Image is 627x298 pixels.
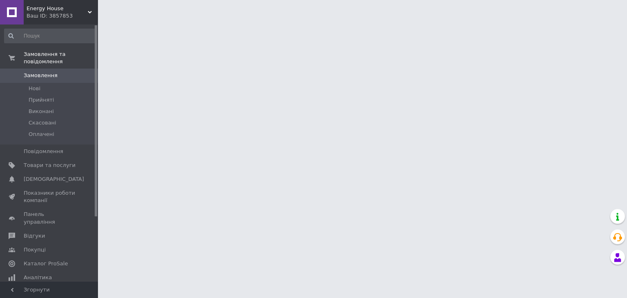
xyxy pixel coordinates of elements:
[24,162,76,169] span: Товари та послуги
[24,189,76,204] span: Показники роботи компанії
[29,108,54,115] span: Виконані
[27,12,98,20] div: Ваш ID: 3857853
[24,72,58,79] span: Замовлення
[24,211,76,225] span: Панель управління
[29,131,54,138] span: Оплачені
[24,148,63,155] span: Повідомлення
[27,5,88,12] span: Energy House
[24,274,52,281] span: Аналітика
[24,246,46,254] span: Покупці
[24,176,84,183] span: [DEMOGRAPHIC_DATA]
[24,51,98,65] span: Замовлення та повідомлення
[4,29,96,43] input: Пошук
[24,232,45,240] span: Відгуки
[29,119,56,127] span: Скасовані
[29,85,40,92] span: Нові
[24,260,68,267] span: Каталог ProSale
[29,96,54,104] span: Прийняті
